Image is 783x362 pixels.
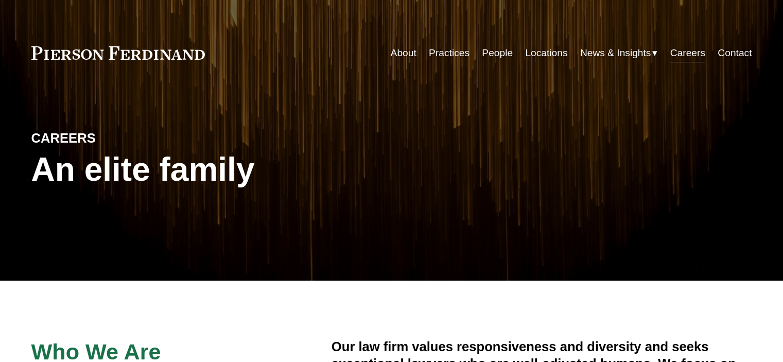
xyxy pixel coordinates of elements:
[670,43,705,63] a: Careers
[31,130,212,146] h4: CAREERS
[31,151,392,188] h1: An elite family
[429,43,469,63] a: Practices
[525,43,567,63] a: Locations
[580,43,658,63] a: folder dropdown
[718,43,752,63] a: Contact
[482,43,513,63] a: People
[391,43,416,63] a: About
[580,44,651,62] span: News & Insights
